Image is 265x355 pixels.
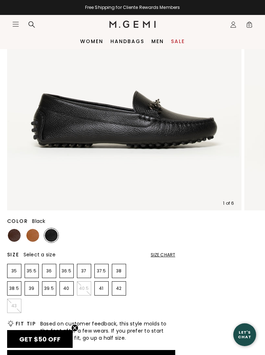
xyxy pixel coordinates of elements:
[19,335,61,344] span: GET $50 OFF
[7,330,73,348] div: GET $50 OFFClose teaser
[60,268,73,274] p: 36.5
[95,286,108,291] p: 41
[60,286,73,291] p: 40
[45,229,58,242] img: Black
[7,268,21,274] p: 35
[16,321,36,327] h2: Fit Tip
[151,38,164,44] a: Men
[24,251,56,258] span: Select a size
[42,268,56,274] p: 36
[110,38,144,44] a: Handbags
[95,268,108,274] p: 37.5
[233,330,256,339] div: Let's Chat
[112,286,126,291] p: 42
[71,324,78,331] button: Close teaser
[7,286,21,291] p: 38.5
[77,268,91,274] p: 37
[25,268,38,274] p: 35.5
[7,303,21,309] p: 43
[26,229,39,242] img: Tan
[151,252,175,258] div: Size Chart
[171,38,185,44] a: Sale
[77,286,91,291] p: 40.5
[80,38,103,44] a: Women
[42,286,56,291] p: 39.5
[7,218,28,224] h2: Color
[40,320,175,341] span: Based on customer feedback, this style molds to the foot after a few wears. If you prefer to star...
[246,22,253,30] span: 0
[32,218,45,225] span: Black
[12,21,19,28] button: Open site menu
[25,286,38,291] p: 39
[109,21,156,28] img: M.Gemi
[223,200,234,206] div: 1 of 6
[7,252,19,257] h2: Size
[8,229,21,242] img: Chocolate
[112,268,126,274] p: 38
